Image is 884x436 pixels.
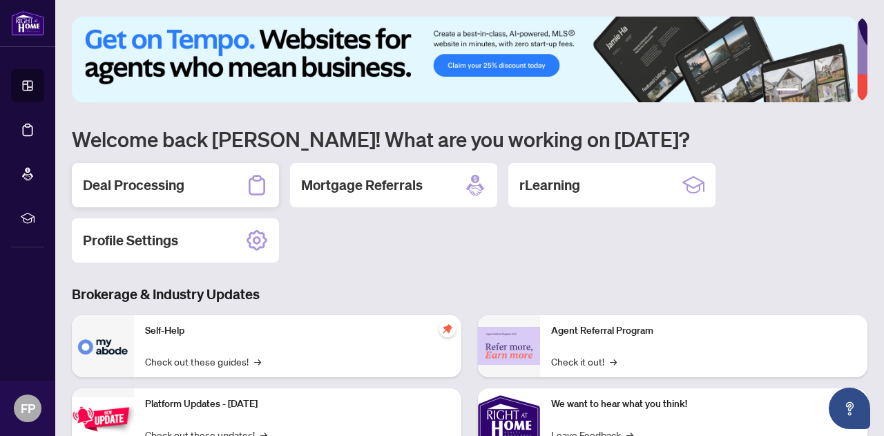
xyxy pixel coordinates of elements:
button: 6 [848,88,854,94]
h2: Deal Processing [83,176,184,195]
img: Agent Referral Program [478,327,540,365]
h2: Mortgage Referrals [301,176,423,195]
button: 3 [815,88,820,94]
h2: Profile Settings [83,231,178,250]
span: pushpin [439,321,456,337]
span: FP [21,399,35,418]
span: → [254,354,261,369]
h3: Brokerage & Industry Updates [72,285,867,304]
img: logo [11,10,44,36]
button: 5 [837,88,843,94]
span: → [610,354,617,369]
img: Slide 0 [72,17,857,102]
button: 4 [826,88,832,94]
h1: Welcome back [PERSON_NAME]! What are you working on [DATE]? [72,126,867,152]
p: Platform Updates - [DATE] [145,397,450,412]
a: Check out these guides!→ [145,354,261,369]
button: 1 [776,88,798,94]
p: Agent Referral Program [551,323,856,339]
button: 2 [804,88,809,94]
a: Check it out!→ [551,354,617,369]
img: Self-Help [72,315,134,377]
h2: rLearning [519,176,580,195]
button: Open asap [829,388,870,429]
p: Self-Help [145,323,450,339]
p: We want to hear what you think! [551,397,856,412]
